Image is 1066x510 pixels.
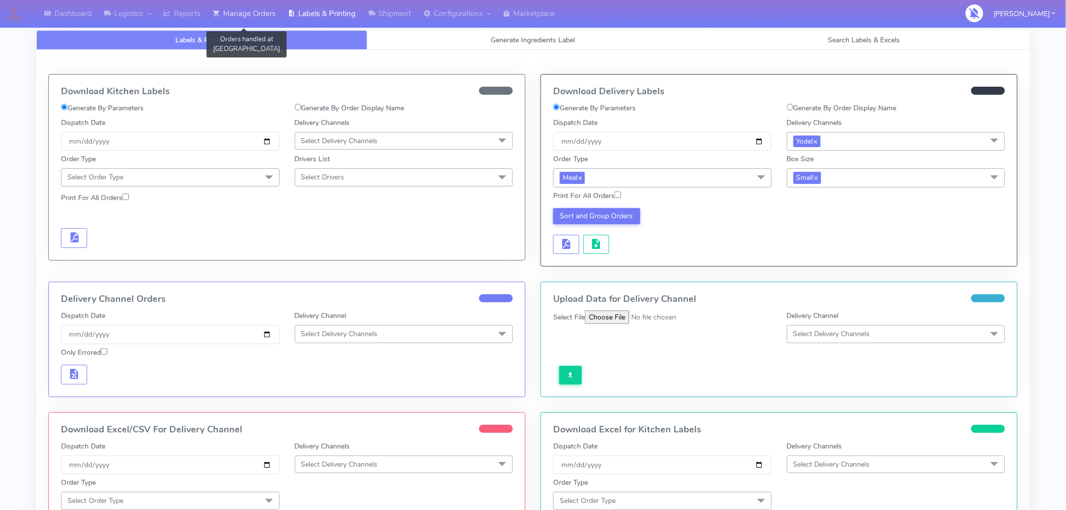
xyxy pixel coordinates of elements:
[814,172,818,182] a: x
[787,104,793,110] input: Generate By Order Display Name
[615,192,621,198] input: Print For All Orders
[295,441,350,452] label: Delivery Channels
[122,194,129,200] input: Print For All Orders
[787,103,897,113] label: Generate By Order Display Name
[61,425,513,435] h4: Download Excel/CSV For Delivery Channel
[553,87,1005,97] h4: Download Delivery Labels
[295,154,330,164] label: Drivers List
[61,441,105,452] label: Dispatch Date
[61,193,129,203] label: Print For All Orders
[36,30,1030,50] ul: Tabs
[553,312,585,323] label: Select File
[787,117,842,128] label: Delivery Channels
[175,35,229,45] span: Labels & Printing
[793,460,870,469] span: Select Delivery Channels
[553,425,1005,435] h4: Download Excel for Kitchen Labels
[61,117,105,128] label: Dispatch Date
[301,136,378,146] span: Select Delivery Channels
[295,104,301,110] input: Generate By Order Display Name
[813,136,818,146] a: x
[553,104,560,110] input: Generate By Parameters
[61,154,96,164] label: Order Type
[295,310,347,321] label: Delivery Channel
[577,172,582,182] a: x
[295,103,405,113] label: Generate By Order Display Name
[553,117,597,128] label: Dispatch Date
[61,87,513,97] h4: Download Kitchen Labels
[553,477,588,488] label: Order Type
[301,329,378,339] span: Select Delivery Channels
[793,136,821,147] span: Yodel
[553,294,1005,304] h4: Upload Data for Delivery Channel
[301,460,378,469] span: Select Delivery Channels
[787,154,814,164] label: Box Size
[301,172,345,182] span: Select Drivers
[793,172,821,183] span: Small
[61,477,96,488] label: Order Type
[553,208,640,224] button: Sort and Group Orders
[560,172,585,183] span: Meal
[61,104,68,110] input: Generate By Parameters
[787,310,839,321] label: Delivery Channel
[787,441,842,452] label: Delivery Channels
[828,35,900,45] span: Search Labels & Excels
[295,117,350,128] label: Delivery Channels
[491,35,575,45] span: Generate Ingredients Label
[61,347,107,358] label: Only Errored
[553,441,597,452] label: Dispatch Date
[61,294,513,304] h4: Delivery Channel Orders
[793,329,870,339] span: Select Delivery Channels
[61,103,144,113] label: Generate By Parameters
[68,172,123,182] span: Select Order Type
[553,154,588,164] label: Order Type
[560,496,616,505] span: Select Order Type
[986,4,1063,24] button: [PERSON_NAME]
[68,496,123,505] span: Select Order Type
[553,103,636,113] label: Generate By Parameters
[61,310,105,321] label: Dispatch Date
[553,190,621,201] label: Print For All Orders
[101,348,107,355] input: Only Errored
